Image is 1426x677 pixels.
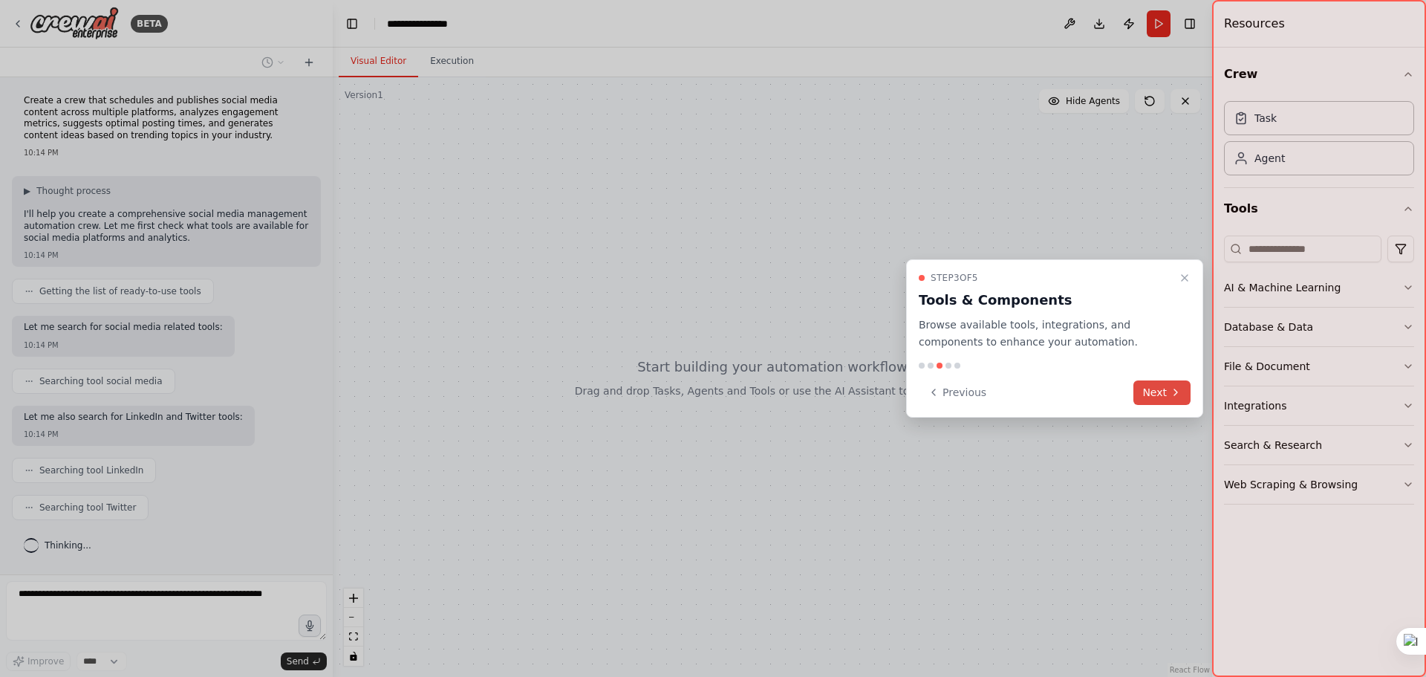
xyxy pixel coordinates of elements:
[1176,269,1194,287] button: Close walkthrough
[931,272,978,284] span: Step 3 of 5
[342,13,362,34] button: Hide left sidebar
[919,380,995,405] button: Previous
[1133,380,1191,405] button: Next
[919,317,1173,351] p: Browse available tools, integrations, and components to enhance your automation.
[919,290,1173,311] h3: Tools & Components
